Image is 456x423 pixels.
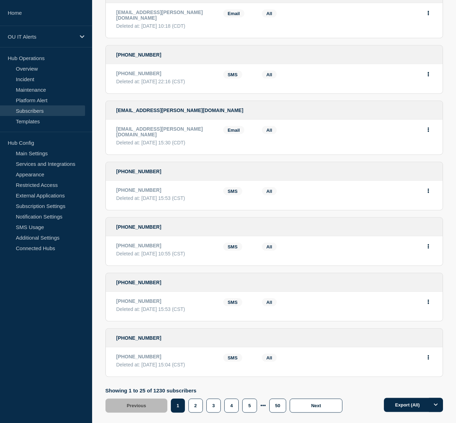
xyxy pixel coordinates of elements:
[116,9,213,21] p: [EMAIL_ADDRESS][PERSON_NAME][DOMAIN_NAME]
[223,126,245,134] span: Email
[116,79,213,84] p: Deleted at: [DATE] 22:16 (CST)
[8,34,75,40] p: OU IT Alerts
[116,306,213,312] p: Deleted at: [DATE] 15:53 (CST)
[116,243,213,248] p: [PHONE_NUMBER]
[424,8,433,19] button: Actions
[116,224,161,230] span: [PHONE_NUMBER]
[242,399,257,413] button: 5
[188,399,203,413] button: 2
[424,186,433,196] button: Actions
[223,187,242,195] span: SMS
[223,243,242,251] span: SMS
[266,128,272,133] span: All
[116,280,161,285] span: [PHONE_NUMBER]
[266,189,272,194] span: All
[266,244,272,249] span: All
[116,362,213,367] p: Deleted at: [DATE] 15:04 (CST)
[116,251,213,256] p: Deleted at: [DATE] 10:55 (CST)
[290,399,342,413] button: Next
[206,399,221,413] button: 3
[105,388,346,393] p: Showing 1 to 25 of 1230 subscribers
[116,71,213,76] p: [PHONE_NUMBER]
[424,241,433,252] button: Actions
[127,403,146,408] span: Previous
[116,52,161,58] span: [PHONE_NUMBER]
[171,399,185,413] button: 1
[424,297,433,307] button: Actions
[116,354,213,359] p: [PHONE_NUMBER]
[116,23,213,29] p: Deleted at: [DATE] 10:18 (CDT)
[424,352,433,363] button: Actions
[266,300,272,305] span: All
[429,398,443,412] button: Options
[116,335,161,341] span: [PHONE_NUMBER]
[266,355,272,360] span: All
[116,126,213,137] p: [EMAIL_ADDRESS][PERSON_NAME][DOMAIN_NAME]
[224,399,239,413] button: 4
[424,124,433,135] button: Actions
[311,403,321,408] span: Next
[116,108,244,113] span: [EMAIL_ADDRESS][PERSON_NAME][DOMAIN_NAME]
[424,69,433,80] button: Actions
[105,399,168,413] button: Previous
[116,140,213,145] p: Deleted at: [DATE] 15:30 (CDT)
[223,298,242,306] span: SMS
[116,195,213,201] p: Deleted at: [DATE] 15:53 (CST)
[223,9,245,18] span: Email
[116,187,213,193] p: [PHONE_NUMBER]
[223,354,242,362] span: SMS
[116,169,161,174] span: [PHONE_NUMBER]
[223,71,242,79] span: SMS
[266,11,272,16] span: All
[384,398,443,412] button: Export (All)
[269,399,286,413] button: 50
[116,298,213,304] p: [PHONE_NUMBER]
[266,72,272,77] span: All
